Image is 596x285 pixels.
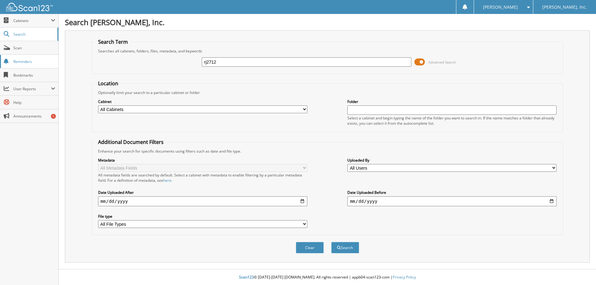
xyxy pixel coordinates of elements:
label: Uploaded By [347,158,557,163]
span: Advanced Search [428,60,456,65]
legend: Additional Document Filters [95,139,167,145]
div: Searches all cabinets, folders, files, metadata, and keywords [95,48,560,54]
h1: Search [PERSON_NAME], Inc. [65,17,590,27]
legend: Location [95,80,121,87]
span: Scan123 [239,274,254,280]
div: All metadata fields are searched by default. Select a cabinet with metadata to enable filtering b... [98,172,307,183]
img: scan123-logo-white.svg [6,3,53,11]
legend: Search Term [95,38,131,45]
div: © [DATE]-[DATE] [DOMAIN_NAME]. All rights reserved | appb04-scan123-com | [59,270,596,285]
span: [PERSON_NAME], Inc. [542,5,587,9]
a: here [163,178,171,183]
input: end [347,196,557,206]
span: Reminders [13,59,55,64]
label: Folder [347,99,557,104]
label: Metadata [98,158,307,163]
span: Cabinets [13,18,51,23]
div: Select a cabinet and begin typing the name of the folder you want to search in. If the name match... [347,115,557,126]
div: Optionally limit your search to a particular cabinet or folder [95,90,560,95]
span: User Reports [13,86,51,91]
span: [PERSON_NAME] [483,5,518,9]
span: Scan [13,45,55,51]
span: Bookmarks [13,73,55,78]
a: Privacy Policy [393,274,416,280]
button: Search [331,242,359,253]
span: Announcements [13,114,55,119]
button: Clear [296,242,324,253]
input: start [98,196,307,206]
span: Search [13,32,54,37]
label: Cabinet [98,99,307,104]
span: Help [13,100,55,105]
label: File type [98,214,307,219]
div: 1 [51,114,56,119]
label: Date Uploaded After [98,190,307,195]
label: Date Uploaded Before [347,190,557,195]
div: Enhance your search for specific documents using filters such as date and file type. [95,149,560,154]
